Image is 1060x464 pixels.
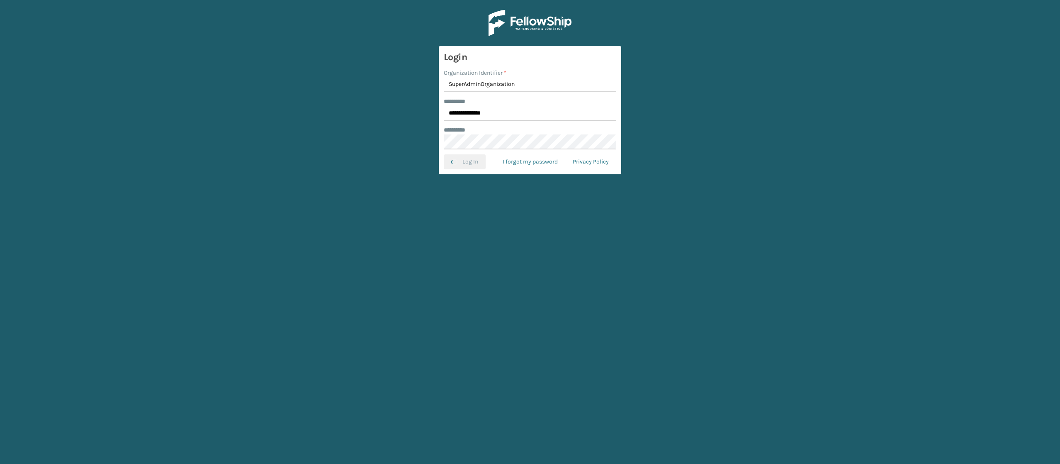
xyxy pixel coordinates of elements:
label: Organization Identifier [444,68,506,77]
a: I forgot my password [495,154,565,169]
button: Log In [444,154,486,169]
h3: Login [444,51,616,63]
a: Privacy Policy [565,154,616,169]
img: Logo [489,10,571,36]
